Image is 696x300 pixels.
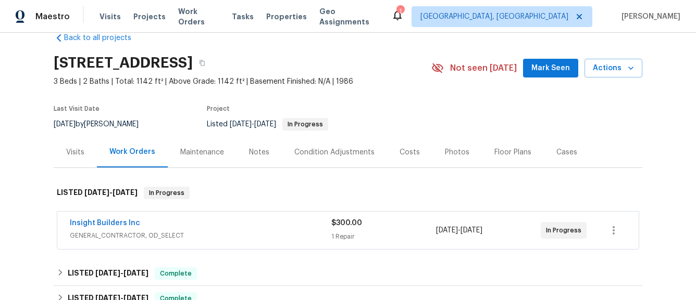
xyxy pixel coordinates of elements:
[400,147,420,158] div: Costs
[207,106,230,112] span: Project
[95,269,148,277] span: -
[113,189,138,196] span: [DATE]
[84,189,109,196] span: [DATE]
[461,227,482,234] span: [DATE]
[54,106,100,112] span: Last Visit Date
[585,59,642,78] button: Actions
[294,147,375,158] div: Condition Adjustments
[420,11,568,22] span: [GEOGRAPHIC_DATA], [GEOGRAPHIC_DATA]
[331,231,436,242] div: 1 Repair
[123,269,148,277] span: [DATE]
[331,219,362,227] span: $300.00
[207,121,328,128] span: Listed
[249,147,269,158] div: Notes
[266,11,307,22] span: Properties
[193,54,212,72] button: Copy Address
[66,147,84,158] div: Visits
[54,118,151,131] div: by [PERSON_NAME]
[178,6,220,27] span: Work Orders
[35,11,70,22] span: Maestro
[180,147,224,158] div: Maintenance
[84,189,138,196] span: -
[156,268,196,279] span: Complete
[95,269,120,277] span: [DATE]
[436,225,482,236] span: -
[593,62,634,75] span: Actions
[54,176,642,210] div: LISTED [DATE]-[DATE]In Progress
[450,63,517,73] span: Not seen [DATE]
[531,62,570,75] span: Mark Seen
[54,121,76,128] span: [DATE]
[109,147,155,157] div: Work Orders
[57,187,138,199] h6: LISTED
[523,59,578,78] button: Mark Seen
[232,13,254,20] span: Tasks
[145,188,189,198] span: In Progress
[70,230,331,241] span: GENERAL_CONTRACTOR, OD_SELECT
[319,6,379,27] span: Geo Assignments
[54,76,431,87] span: 3 Beds | 2 Baths | Total: 1142 ft² | Above Grade: 1142 ft² | Basement Finished: N/A | 1986
[68,267,148,280] h6: LISTED
[230,121,276,128] span: -
[230,121,252,128] span: [DATE]
[133,11,166,22] span: Projects
[556,147,577,158] div: Cases
[546,225,586,236] span: In Progress
[100,11,121,22] span: Visits
[494,147,531,158] div: Floor Plans
[396,6,404,17] div: 1
[283,121,327,127] span: In Progress
[54,261,642,286] div: LISTED [DATE]-[DATE]Complete
[445,147,469,158] div: Photos
[54,33,154,43] a: Back to all projects
[70,219,140,227] a: Insight Builders Inc
[54,58,193,68] h2: [STREET_ADDRESS]
[617,11,680,22] span: [PERSON_NAME]
[436,227,458,234] span: [DATE]
[254,121,276,128] span: [DATE]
